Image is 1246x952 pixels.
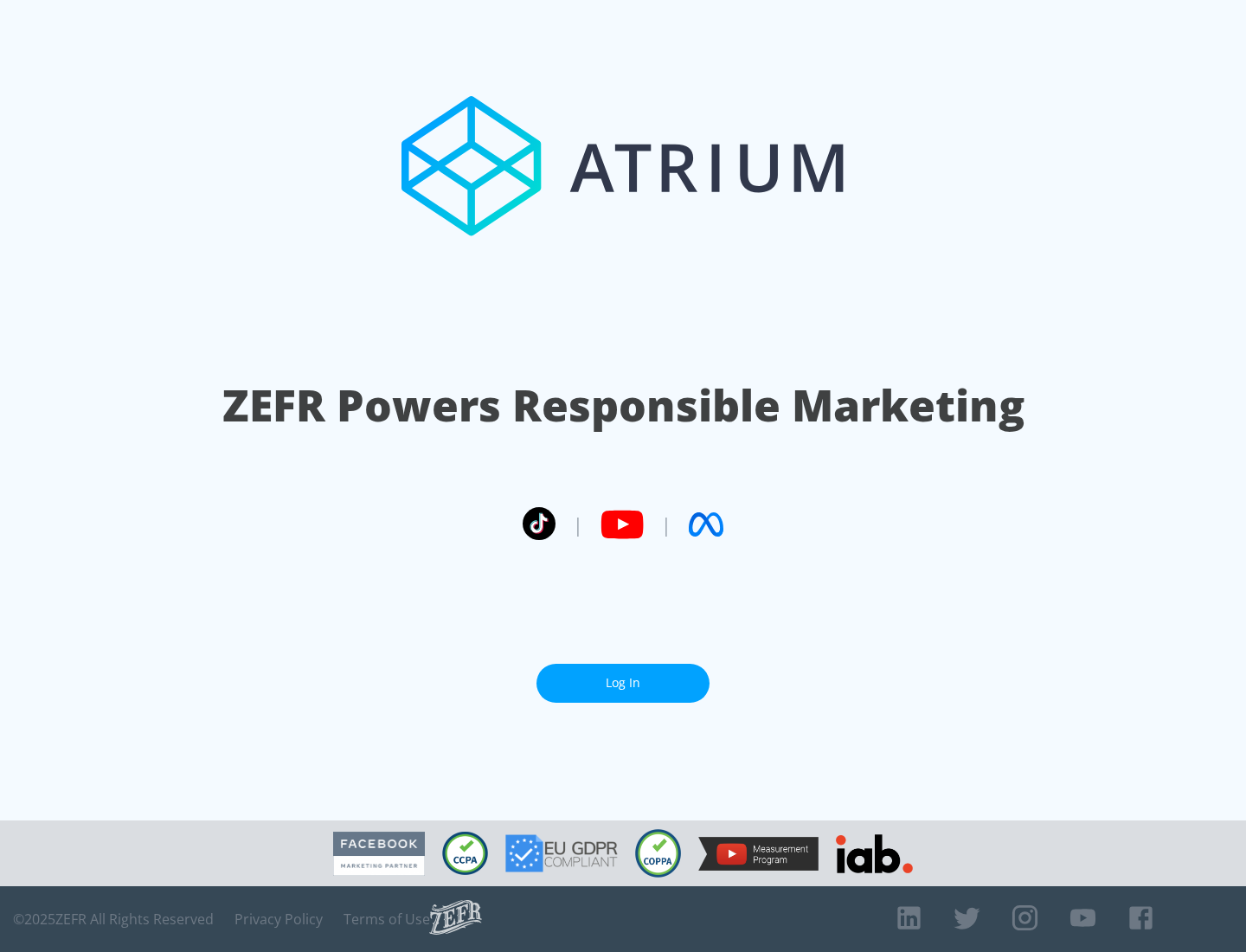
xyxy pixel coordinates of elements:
img: GDPR Compliant [505,834,618,872]
img: Facebook Marketing Partner [333,832,425,876]
img: YouTube Measurement Program [698,837,819,871]
h1: ZEFR Powers Responsible Marketing [222,376,1024,435]
img: COPPA Compliant [635,829,681,878]
img: CCPA Compliant [442,832,488,875]
a: Terms of Use [344,910,430,928]
span: | [573,511,583,537]
a: Log In [536,664,710,703]
span: © 2025 ZEFR All Rights Reserved [13,910,214,928]
span: | [661,511,671,537]
a: Privacy Policy [234,910,323,928]
img: IAB [836,834,913,873]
